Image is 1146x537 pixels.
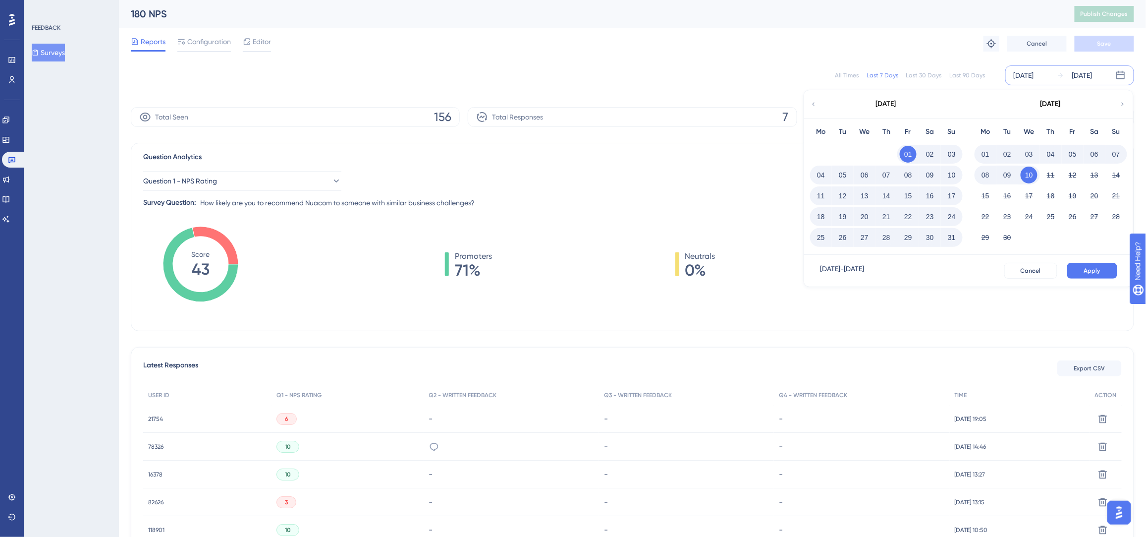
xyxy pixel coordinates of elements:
button: 10 [1021,167,1037,183]
span: [DATE] 13:15 [955,498,985,506]
span: 16378 [148,471,163,478]
span: Q3 - WRITTEN FEEDBACK [604,391,672,399]
button: 01 [977,146,994,163]
span: 10 [285,471,291,478]
button: 09 [922,167,938,183]
button: 27 [856,229,873,246]
button: 14 [878,187,895,204]
button: 07 [878,167,895,183]
div: - [779,497,944,507]
span: 71% [455,262,492,278]
button: 26 [1064,208,1081,225]
div: Mo [810,126,832,138]
div: - [429,497,594,507]
button: 06 [856,167,873,183]
div: Sa [1084,126,1105,138]
span: 10 [285,526,291,534]
button: 12 [834,187,851,204]
span: Apply [1084,267,1100,275]
button: 25 [1042,208,1059,225]
button: Cancel [1004,263,1057,279]
div: Last 7 Days [867,71,898,79]
button: 04 [813,167,829,183]
span: Promoters [455,250,492,262]
div: Su [941,126,963,138]
span: [DATE] 10:50 [955,526,988,534]
div: [DATE] - [DATE] [820,263,864,279]
div: - [779,414,944,423]
button: 07 [1108,146,1125,163]
button: 13 [856,187,873,204]
button: 15 [977,187,994,204]
button: 11 [1042,167,1059,183]
span: [DATE] 19:05 [955,415,987,423]
button: 19 [834,208,851,225]
div: [DATE] [1040,98,1061,110]
button: Export CSV [1057,360,1122,376]
span: Cancel [1027,40,1047,48]
span: Cancel [1021,267,1041,275]
button: 21 [1108,187,1125,204]
div: Th [1040,126,1062,138]
button: 05 [834,167,851,183]
span: Q2 - WRITTEN FEEDBACK [429,391,497,399]
span: 118901 [148,526,164,534]
button: Question 1 - NPS Rating [143,171,341,191]
span: Neutrals [685,250,715,262]
div: - [429,470,594,479]
button: 31 [943,229,960,246]
div: [DATE] [1072,69,1092,81]
button: Publish Changes [1075,6,1134,22]
div: - [604,525,769,535]
span: Question 1 - NPS Rating [143,175,217,187]
span: Publish Changes [1081,10,1128,18]
span: ACTION [1095,391,1117,399]
span: [DATE] 14:46 [955,443,986,451]
div: - [779,470,944,479]
div: Sa [919,126,941,138]
span: Latest Responses [143,359,198,377]
button: 15 [900,187,917,204]
button: 01 [900,146,917,163]
button: 23 [922,208,938,225]
button: 12 [1064,167,1081,183]
div: - [604,497,769,507]
div: - [604,414,769,423]
button: Cancel [1007,36,1067,52]
button: 03 [943,146,960,163]
button: 16 [922,187,938,204]
div: - [604,442,769,451]
button: 17 [1021,187,1037,204]
button: 04 [1042,146,1059,163]
span: [DATE] 13:27 [955,471,985,478]
button: 24 [943,208,960,225]
div: FEEDBACK [32,24,60,32]
div: - [429,525,594,535]
div: Last 90 Days [950,71,985,79]
div: Th [875,126,897,138]
button: 22 [900,208,917,225]
div: We [1018,126,1040,138]
div: Survey Question: [143,197,196,209]
button: Save [1075,36,1134,52]
div: 180 NPS [131,7,1050,21]
div: Last 30 Days [906,71,942,79]
div: - [429,414,594,423]
span: Export CSV [1074,364,1105,372]
iframe: UserGuiding AI Assistant Launcher [1104,498,1134,528]
button: 30 [999,229,1016,246]
button: 24 [1021,208,1037,225]
button: 18 [1042,187,1059,204]
span: How likely are you to recommend Nuacom to someone with similar business challenges? [200,197,475,209]
button: 02 [999,146,1016,163]
button: 20 [856,208,873,225]
span: 10 [285,443,291,451]
div: Tu [996,126,1018,138]
span: 156 [434,109,451,125]
span: 21754 [148,415,163,423]
span: Configuration [187,36,231,48]
span: Need Help? [23,2,62,14]
button: 27 [1086,208,1103,225]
